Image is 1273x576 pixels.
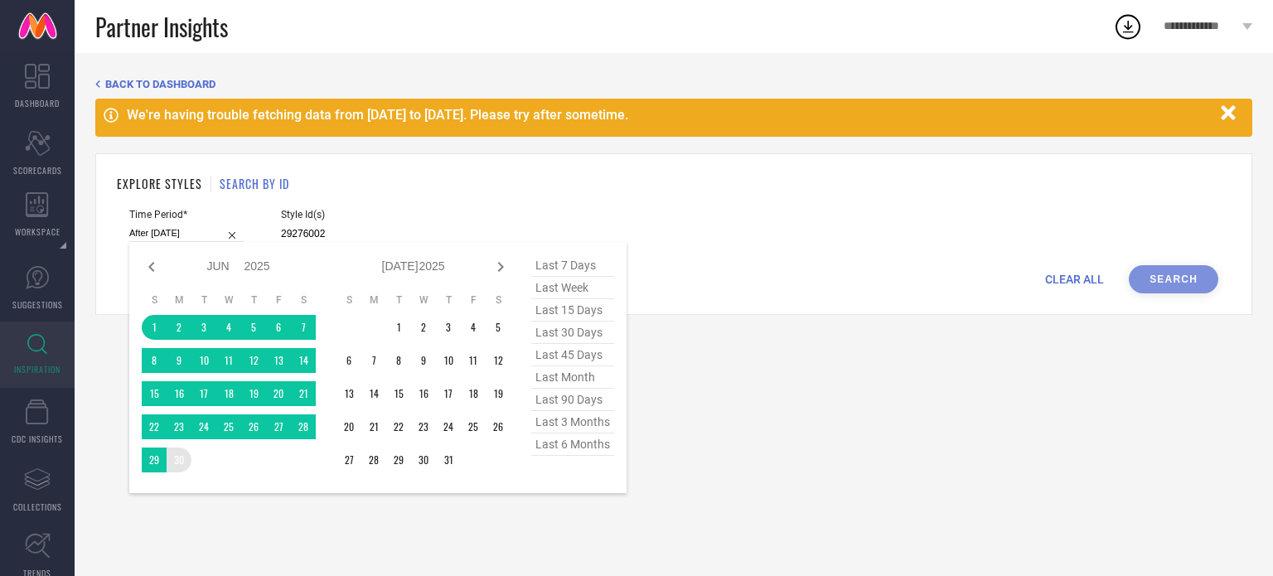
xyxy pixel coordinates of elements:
[241,315,266,340] td: Thu Jun 05 2025
[281,209,521,220] span: Style Id(s)
[241,381,266,406] td: Thu Jun 19 2025
[386,448,411,472] td: Tue Jul 29 2025
[436,348,461,373] td: Thu Jul 10 2025
[461,381,486,406] td: Fri Jul 18 2025
[411,348,436,373] td: Wed Jul 09 2025
[291,315,316,340] td: Sat Jun 07 2025
[436,414,461,439] td: Thu Jul 24 2025
[411,315,436,340] td: Wed Jul 02 2025
[486,293,511,307] th: Saturday
[15,97,60,109] span: DASHBOARD
[167,293,191,307] th: Monday
[486,348,511,373] td: Sat Jul 12 2025
[191,414,216,439] td: Tue Jun 24 2025
[531,366,614,389] span: last month
[336,381,361,406] td: Sun Jul 13 2025
[531,411,614,433] span: last 3 months
[13,501,62,513] span: COLLECTIONS
[129,225,244,242] input: Select time period
[291,414,316,439] td: Sat Jun 28 2025
[216,414,241,439] td: Wed Jun 25 2025
[386,293,411,307] th: Tuesday
[531,433,614,456] span: last 6 months
[461,414,486,439] td: Fri Jul 25 2025
[436,381,461,406] td: Thu Jul 17 2025
[531,389,614,411] span: last 90 days
[436,448,461,472] td: Thu Jul 31 2025
[291,348,316,373] td: Sat Jun 14 2025
[531,299,614,322] span: last 15 days
[216,348,241,373] td: Wed Jun 11 2025
[13,164,62,177] span: SCORECARDS
[531,254,614,277] span: last 7 days
[191,293,216,307] th: Tuesday
[191,315,216,340] td: Tue Jun 03 2025
[436,315,461,340] td: Thu Jul 03 2025
[361,448,386,472] td: Mon Jul 28 2025
[129,209,244,220] span: Time Period*
[1045,273,1104,286] span: CLEAR ALL
[127,107,1212,123] div: We're having trouble fetching data from [DATE] to [DATE]. Please try after sometime.
[291,293,316,307] th: Saturday
[142,315,167,340] td: Sun Jun 01 2025
[386,315,411,340] td: Tue Jul 01 2025
[142,348,167,373] td: Sun Jun 08 2025
[531,322,614,344] span: last 30 days
[167,381,191,406] td: Mon Jun 16 2025
[191,348,216,373] td: Tue Jun 10 2025
[266,381,291,406] td: Fri Jun 20 2025
[386,348,411,373] td: Tue Jul 08 2025
[266,414,291,439] td: Fri Jun 27 2025
[411,381,436,406] td: Wed Jul 16 2025
[361,381,386,406] td: Mon Jul 14 2025
[167,315,191,340] td: Mon Jun 02 2025
[386,381,411,406] td: Tue Jul 15 2025
[241,414,266,439] td: Thu Jun 26 2025
[95,10,228,44] span: Partner Insights
[142,381,167,406] td: Sun Jun 15 2025
[142,414,167,439] td: Sun Jun 22 2025
[411,448,436,472] td: Wed Jul 30 2025
[336,293,361,307] th: Sunday
[336,348,361,373] td: Sun Jul 06 2025
[241,293,266,307] th: Thursday
[95,78,1252,90] div: Back TO Dashboard
[167,414,191,439] td: Mon Jun 23 2025
[461,293,486,307] th: Friday
[142,257,162,277] div: Previous month
[531,344,614,366] span: last 45 days
[15,225,61,238] span: WORKSPACE
[486,315,511,340] td: Sat Jul 05 2025
[191,381,216,406] td: Tue Jun 17 2025
[336,414,361,439] td: Sun Jul 20 2025
[386,414,411,439] td: Tue Jul 22 2025
[266,348,291,373] td: Fri Jun 13 2025
[216,381,241,406] td: Wed Jun 18 2025
[105,78,215,90] span: BACK TO DASHBOARD
[167,348,191,373] td: Mon Jun 09 2025
[411,414,436,439] td: Wed Jul 23 2025
[361,348,386,373] td: Mon Jul 07 2025
[220,175,289,192] h1: SEARCH BY ID
[361,414,386,439] td: Mon Jul 21 2025
[436,293,461,307] th: Thursday
[117,175,202,192] h1: EXPLORE STYLES
[216,315,241,340] td: Wed Jun 04 2025
[14,363,61,375] span: INSPIRATION
[531,277,614,299] span: last week
[461,315,486,340] td: Fri Jul 04 2025
[461,348,486,373] td: Fri Jul 11 2025
[281,225,521,244] input: Enter comma separated style ids e.g. 12345, 67890
[411,293,436,307] th: Wednesday
[12,433,63,445] span: CDC INSIGHTS
[12,298,63,311] span: SUGGESTIONS
[486,381,511,406] td: Sat Jul 19 2025
[491,257,511,277] div: Next month
[142,293,167,307] th: Sunday
[266,315,291,340] td: Fri Jun 06 2025
[142,448,167,472] td: Sun Jun 29 2025
[266,293,291,307] th: Friday
[216,293,241,307] th: Wednesday
[241,348,266,373] td: Thu Jun 12 2025
[1113,12,1143,41] div: Open download list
